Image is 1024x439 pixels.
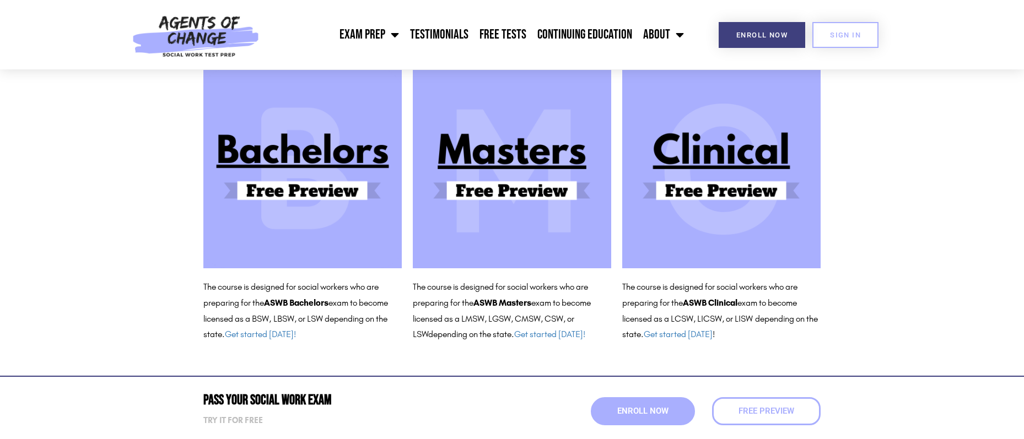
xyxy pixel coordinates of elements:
a: Get started [DATE]! [514,329,585,339]
b: ASWB Bachelors [264,297,328,308]
a: Testimonials [405,21,474,48]
p: The course is designed for social workers who are preparing for the exam to become licensed as a ... [413,279,611,343]
span: Enroll Now [617,407,669,415]
a: Free Tests [474,21,532,48]
a: Free Preview [712,397,821,425]
b: ASWB Masters [473,297,531,308]
a: Enroll Now [591,397,695,425]
a: Get started [DATE] [644,329,713,339]
a: SIGN IN [812,22,879,48]
strong: Try it for free [203,415,263,425]
nav: Menu [265,21,689,48]
span: depending on the state. [428,329,585,339]
a: Get started [DATE]! [225,329,296,339]
p: The course is designed for social workers who are preparing for the exam to become licensed as a ... [622,279,821,343]
h2: Pass Your Social Work Exam [203,393,506,407]
b: ASWB Clinical [683,297,737,308]
span: Free Preview [739,407,794,415]
span: . ! [641,329,715,339]
a: About [638,21,689,48]
a: Enroll Now [719,22,805,48]
p: The course is designed for social workers who are preparing for the exam to become licensed as a ... [203,279,402,343]
a: Exam Prep [334,21,405,48]
a: Continuing Education [532,21,638,48]
span: Enroll Now [736,31,788,39]
span: SIGN IN [830,31,861,39]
